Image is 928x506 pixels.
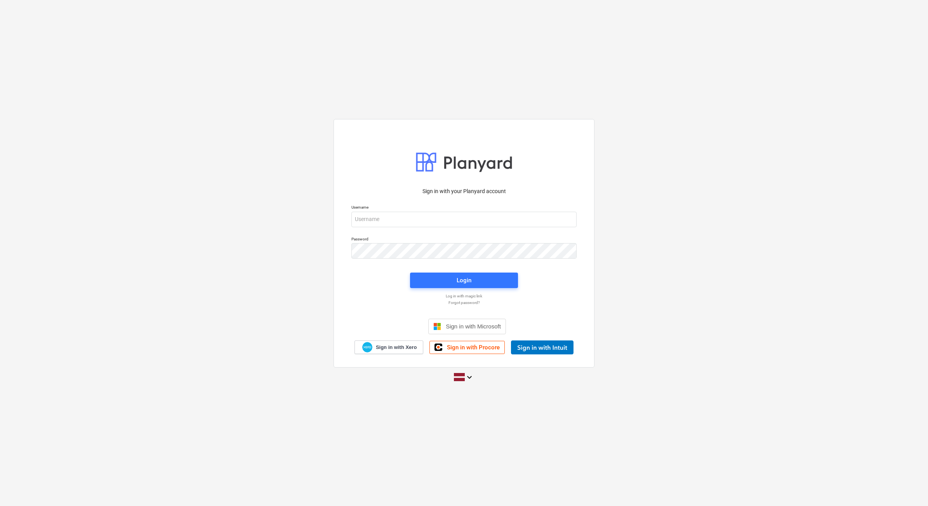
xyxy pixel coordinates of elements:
a: Forgot password? [348,300,580,305]
button: Login [410,273,518,288]
div: Login [457,275,471,285]
span: Sign in with Xero [376,344,417,351]
p: Username [351,205,577,211]
img: Microsoft logo [433,323,441,330]
img: Xero logo [362,342,372,352]
p: Password [351,237,577,243]
a: Log in with magic link [348,294,580,299]
a: Sign in with Xero [355,340,424,354]
span: Sign in with Microsoft [446,323,501,330]
p: Sign in with your Planyard account [351,187,577,195]
i: keyboard_arrow_down [465,373,474,382]
span: Sign in with Procore [447,344,500,351]
input: Username [351,212,577,227]
a: Sign in with Procore [429,341,505,354]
